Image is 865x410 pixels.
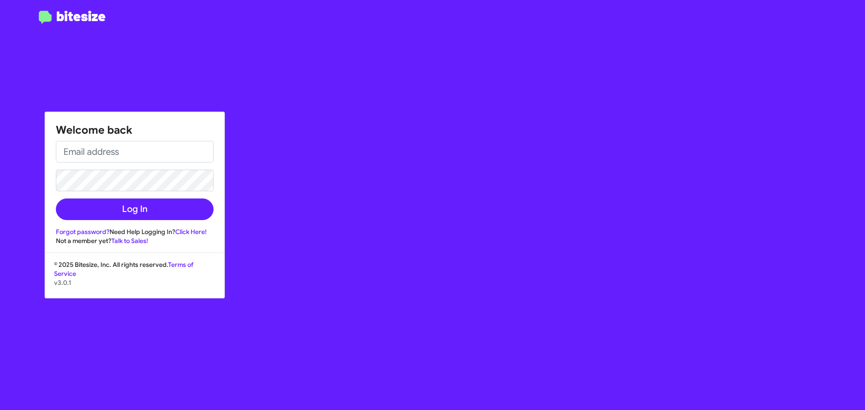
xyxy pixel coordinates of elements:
button: Log In [56,198,214,220]
p: v3.0.1 [54,278,215,287]
a: Click Here! [175,228,207,236]
a: Talk to Sales! [111,237,148,245]
div: © 2025 Bitesize, Inc. All rights reserved. [45,260,224,298]
div: Not a member yet? [56,236,214,245]
h1: Welcome back [56,123,214,137]
input: Email address [56,141,214,162]
a: Forgot password? [56,228,109,236]
div: Need Help Logging In? [56,227,214,236]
